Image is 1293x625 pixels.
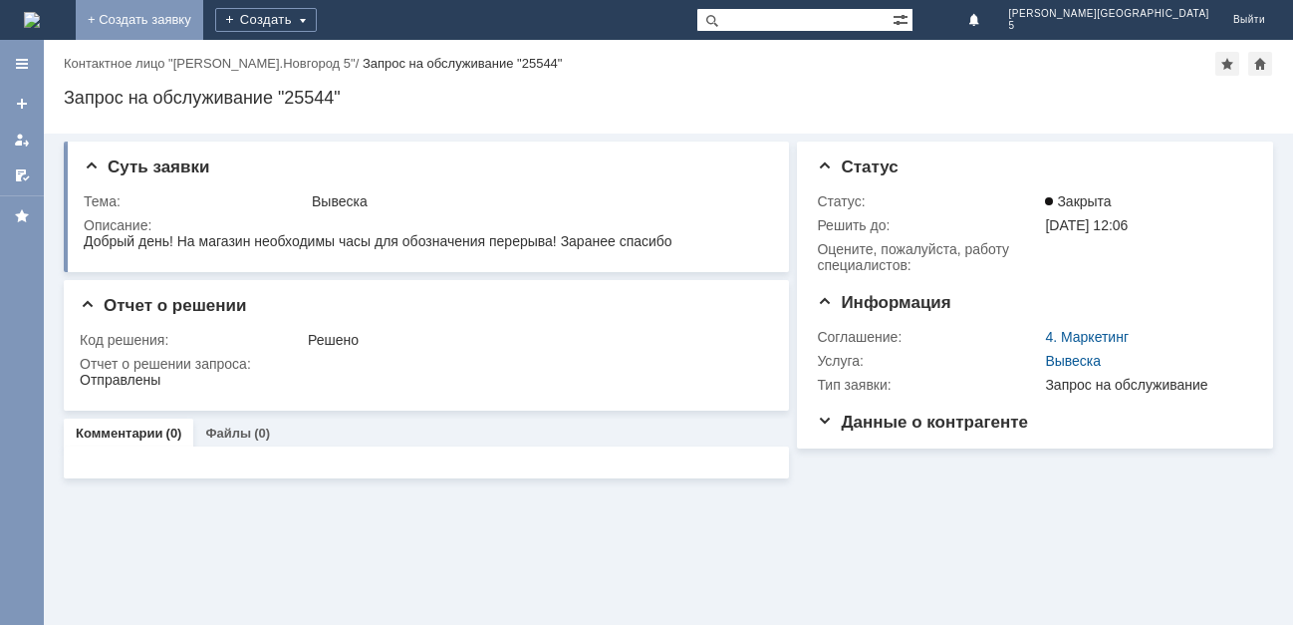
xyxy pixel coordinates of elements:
[1045,353,1101,369] a: Вывеска
[312,193,762,209] div: Вывеска
[1215,52,1239,76] div: Добавить в избранное
[6,88,38,120] a: Создать заявку
[64,56,356,71] a: Контактное лицо "[PERSON_NAME].Новгород 5"
[308,332,762,348] div: Решено
[1045,329,1129,345] a: 4. Маркетинг
[166,426,182,441] div: (0)
[817,157,898,176] span: Статус
[817,413,1028,432] span: Данные о контрагенте
[24,12,40,28] a: Перейти на домашнюю страницу
[254,426,270,441] div: (0)
[6,159,38,191] a: Мои согласования
[1248,52,1272,76] div: Сделать домашней страницей
[64,56,363,71] div: /
[84,157,209,176] span: Суть заявки
[1009,8,1209,20] span: [PERSON_NAME][GEOGRAPHIC_DATA]
[363,56,563,71] div: Запрос на обслуживание "25544"
[817,217,1041,233] div: Решить до:
[817,193,1041,209] div: Статус:
[893,9,912,28] span: Расширенный поиск
[1045,193,1111,209] span: Закрыта
[215,8,317,32] div: Создать
[80,296,246,315] span: Отчет о решении
[205,426,251,441] a: Файлы
[80,332,304,348] div: Код решения:
[1045,217,1128,233] span: [DATE] 12:06
[817,329,1041,345] div: Соглашение:
[76,426,163,441] a: Комментарии
[817,241,1041,273] div: Oцените, пожалуйста, работу специалистов:
[6,124,38,156] a: Мои заявки
[1045,377,1244,393] div: Запрос на обслуживание
[84,217,766,233] div: Описание:
[817,293,950,312] span: Информация
[817,353,1041,369] div: Услуга:
[84,193,308,209] div: Тема:
[817,377,1041,393] div: Тип заявки:
[80,356,766,372] div: Отчет о решении запроса:
[64,88,1273,108] div: Запрос на обслуживание "25544"
[24,12,40,28] img: logo
[1009,20,1209,32] span: 5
